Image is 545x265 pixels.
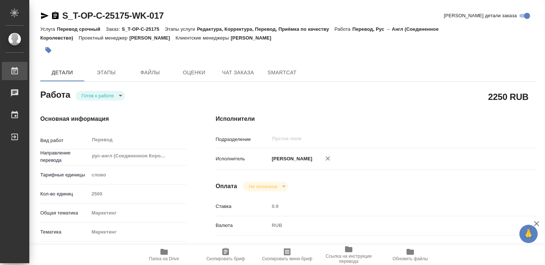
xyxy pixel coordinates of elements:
a: S_T-OP-C-25175-WK-017 [62,11,164,20]
span: [PERSON_NAME] детали заказа [444,12,517,19]
p: Редактура, Корректура, Перевод, Приёмка по качеству [197,26,335,32]
div: Маркетинг [89,207,186,219]
input: Пустое поле [269,201,510,212]
div: RUB [269,219,510,232]
p: Работа [334,26,352,32]
button: Скопировать бриф [195,245,256,265]
p: Услуга [40,26,57,32]
p: Кол-во единиц [40,190,89,198]
p: Подразделение [216,136,269,143]
div: слово [89,169,186,181]
div: Готов к работе [76,91,125,101]
button: Скопировать мини-бриф [256,245,318,265]
span: Скопировать бриф [206,256,245,261]
p: S_T-OP-C-25175 [122,26,164,32]
button: Добавить тэг [40,42,56,58]
button: Скопировать ссылку для ЯМессенджера [40,11,49,20]
p: Исполнитель [216,155,269,163]
button: Готов к работе [79,93,116,99]
button: 🙏 [519,225,538,243]
span: Этапы [89,68,124,77]
p: [PERSON_NAME] [231,35,277,41]
p: [PERSON_NAME] [269,155,312,163]
span: Скопировать мини-бриф [262,256,312,261]
p: Тарифные единицы [40,171,89,179]
h2: 2250 RUB [488,90,529,103]
span: Оценки [177,68,212,77]
div: Готов к работе [243,182,288,191]
p: Заказ: [106,26,122,32]
span: SmartCat [264,68,300,77]
span: Файлы [133,68,168,77]
p: Проектный менеджер [79,35,129,41]
p: Валюта [216,222,269,229]
h4: Оплата [216,182,237,191]
button: Не оплачена [246,183,279,190]
p: [PERSON_NAME] [129,35,175,41]
button: Обновить файлы [379,245,441,265]
div: Маркетинг [89,226,186,238]
button: Удалить исполнителя [320,150,336,167]
p: Направление перевода [40,149,89,164]
p: Общая тематика [40,209,89,217]
h2: Работа [40,87,70,101]
button: Папка на Drive [133,245,195,265]
button: Скопировать ссылку [51,11,60,20]
p: Клиентские менеджеры [175,35,231,41]
span: 🙏 [522,226,535,242]
span: Папка на Drive [149,256,179,261]
p: Этапы услуги [165,26,197,32]
p: Перевод срочный [57,26,106,32]
h4: Исполнители [216,115,537,123]
p: Тематика [40,228,89,236]
p: Ставка [216,203,269,210]
span: Обновить файлы [393,256,428,261]
input: Пустое поле [89,189,186,199]
input: Пустое поле [271,134,493,143]
span: Чат заказа [220,68,256,77]
span: Детали [45,68,80,77]
h4: Основная информация [40,115,186,123]
p: Вид работ [40,137,89,144]
span: Ссылка на инструкции перевода [322,254,375,264]
button: Ссылка на инструкции перевода [318,245,379,265]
